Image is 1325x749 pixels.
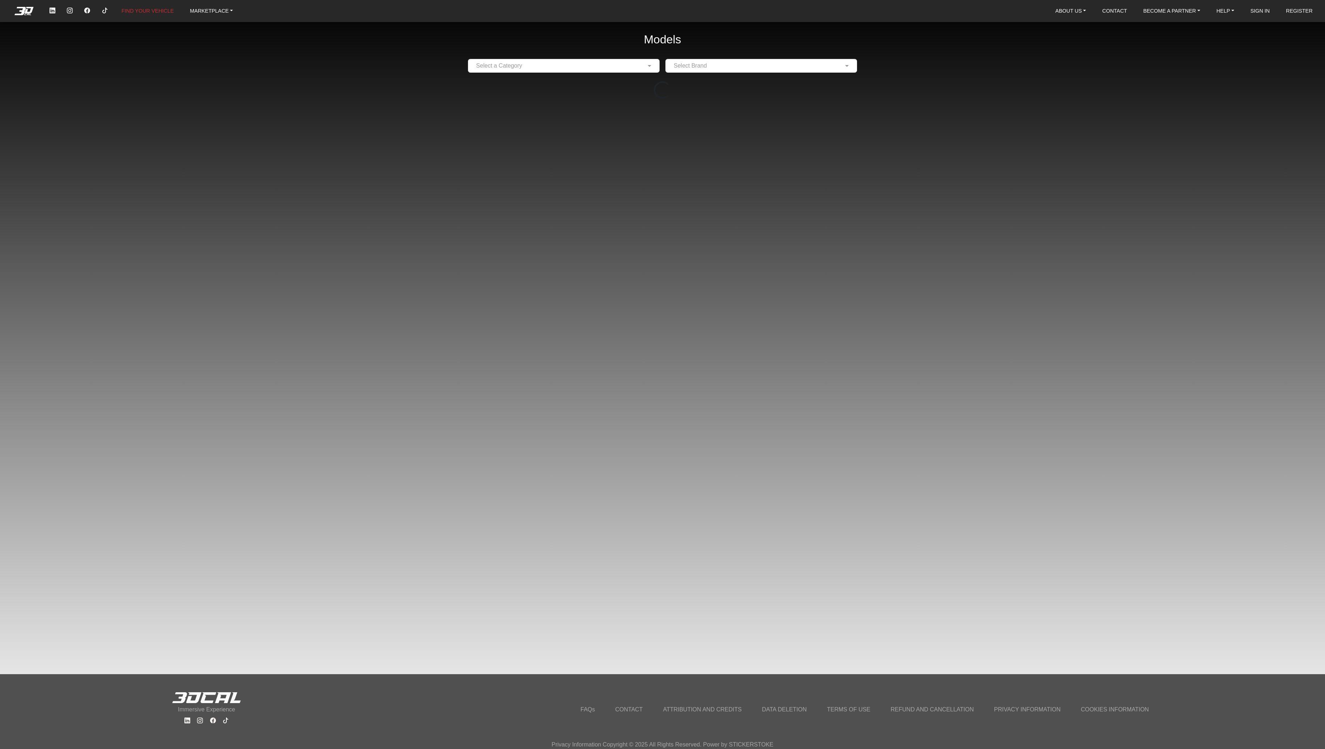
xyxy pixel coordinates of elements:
[1214,3,1237,18] a: HELP
[659,703,746,716] a: ATTRIBUTION AND CREDITS
[886,703,978,716] a: REFUND AND CANCELLATION
[551,740,774,749] p: Privacy Information Copyright © 2025 All Rights Reserved. Power by STICKERSTOKE
[119,3,176,18] a: FIND YOUR VEHICLE
[1248,3,1273,18] a: SIGN IN
[1099,3,1130,18] a: CONTACT
[1283,3,1316,18] a: REGISTER
[758,703,811,716] a: DATA DELETION
[187,3,236,18] a: MARKETPLACE
[576,703,599,716] a: FAQs
[611,703,647,716] a: CONTACT
[990,703,1065,716] a: PRIVACY INFORMATION
[172,705,241,714] p: Immersive Experience
[1140,3,1203,18] a: BECOME A PARTNER
[823,703,875,716] a: TERMS OF USE
[1077,703,1153,716] a: COOKIES INFORMATION
[1052,3,1089,18] a: ABOUT US
[644,23,681,56] h2: Models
